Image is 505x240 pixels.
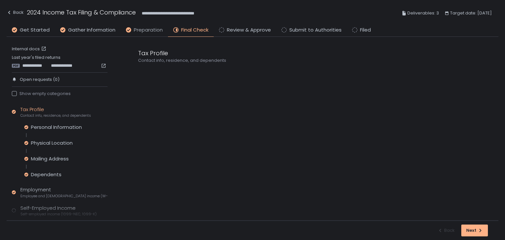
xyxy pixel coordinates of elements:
span: Contact info, residence, and dependents [20,113,91,118]
div: Back [7,9,24,16]
h1: 2024 Income Tax Filing & Compliance [27,8,136,17]
div: Last year's filed returns [12,55,108,68]
a: Internal docs [12,46,48,52]
span: Employee and [DEMOGRAPHIC_DATA] income (W-2s) [20,194,108,199]
span: Open requests (0) [20,77,60,83]
div: Contact info, residence, and dependents [138,58,454,63]
button: Back [7,8,24,19]
div: Employment [20,186,108,199]
span: Preparation [134,26,163,34]
div: Personal Information [31,124,82,131]
button: Next [461,225,488,236]
span: Final Check [181,26,208,34]
div: Dependents [31,171,61,178]
div: Self-Employed Income [20,204,97,217]
div: Next [466,228,483,233]
div: Mailing Address [31,156,69,162]
span: Filed [360,26,371,34]
span: Self-employed income (1099-NEC, 1099-K) [20,212,97,217]
div: Tax Profile [138,49,454,58]
span: Submit to Authorities [289,26,342,34]
div: Tax Profile [20,106,91,118]
span: Gather Information [68,26,115,34]
span: Review & Approve [227,26,271,34]
span: Target date: [DATE] [450,9,492,17]
div: Physical Location [31,140,73,146]
span: Deliverables: 3 [407,9,439,17]
span: Get Started [20,26,50,34]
